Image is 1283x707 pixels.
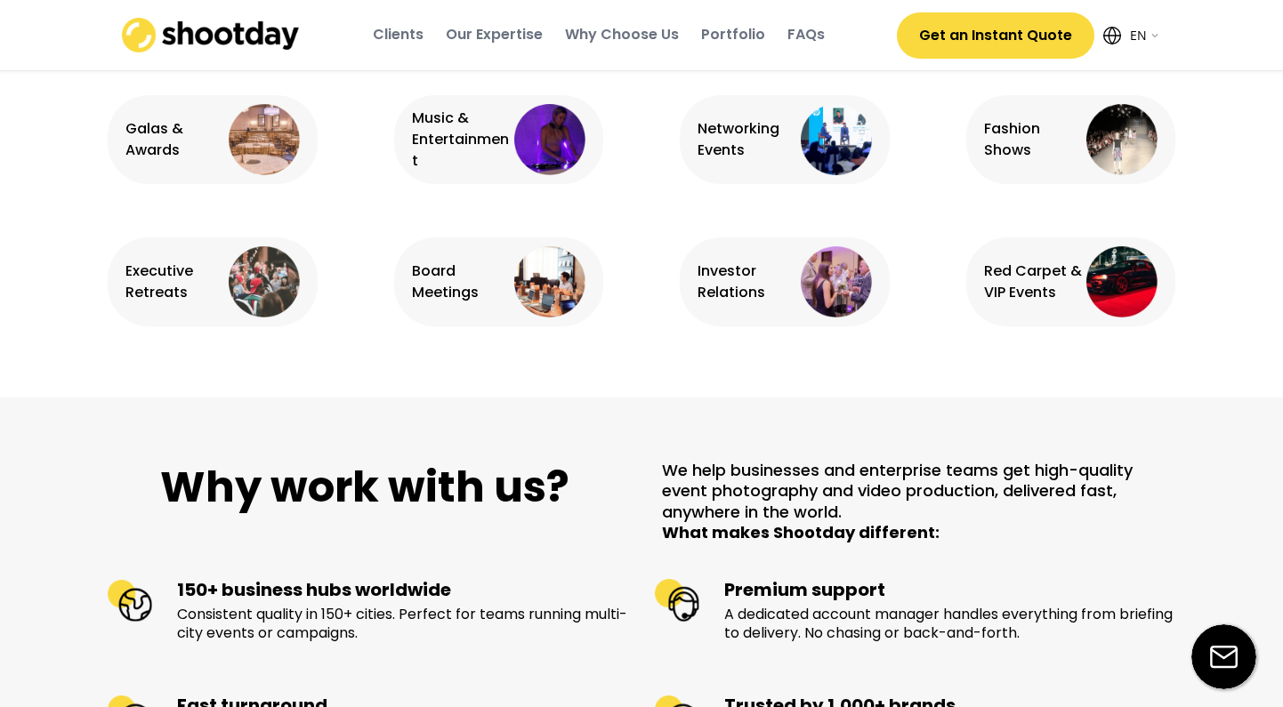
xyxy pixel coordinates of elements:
div: Investor Relations [698,261,796,303]
img: investor%20relations%403x.webp [801,246,872,317]
button: Get an Instant Quote [897,12,1094,59]
div: Fashion Shows [984,118,1083,161]
div: Consistent quality in 150+ cities. Perfect for teams running multi-city events or campaigns. [177,606,628,643]
div: Portfolio [701,25,765,44]
img: Icon%20feather-globe%20%281%29.svg [1103,27,1121,44]
div: Networking Events [698,118,796,161]
h1: Why work with us? [108,460,622,515]
h2: We help businesses and enterprise teams get high-quality event photography and video production, ... [662,460,1176,543]
img: email-icon%20%281%29.svg [1191,624,1256,689]
img: gala%20event%403x.webp [229,104,300,175]
img: 150+ business hubs worldwide [108,578,152,623]
img: fashion%20event%403x.webp [1086,104,1158,175]
div: Music & Entertainment [412,108,511,172]
img: shootday_logo.png [122,18,300,52]
img: entertainment%403x.webp [514,104,585,175]
div: Board Meetings [412,261,511,303]
div: A dedicated account manager handles everything from briefing to delivery. No chasing or back-and-... [724,606,1175,643]
div: Galas & Awards [125,118,224,161]
img: prewedding-circle%403x.webp [229,246,300,317]
img: Premium support [655,578,699,623]
strong: What makes Shootday different: [662,521,940,543]
div: Why Choose Us [565,25,679,44]
img: board%20meeting%403x.webp [514,246,585,317]
div: Executive Retreats [125,261,224,303]
div: 150+ business hubs worldwide [177,578,628,601]
img: networking%20event%402x.png [801,104,872,175]
div: Red Carpet & VIP Events [984,261,1083,303]
div: FAQs [787,25,825,44]
div: Our Expertise [446,25,543,44]
img: VIP%20event%403x.webp [1086,246,1158,317]
div: Clients [373,25,424,44]
div: Premium support [724,578,1175,601]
